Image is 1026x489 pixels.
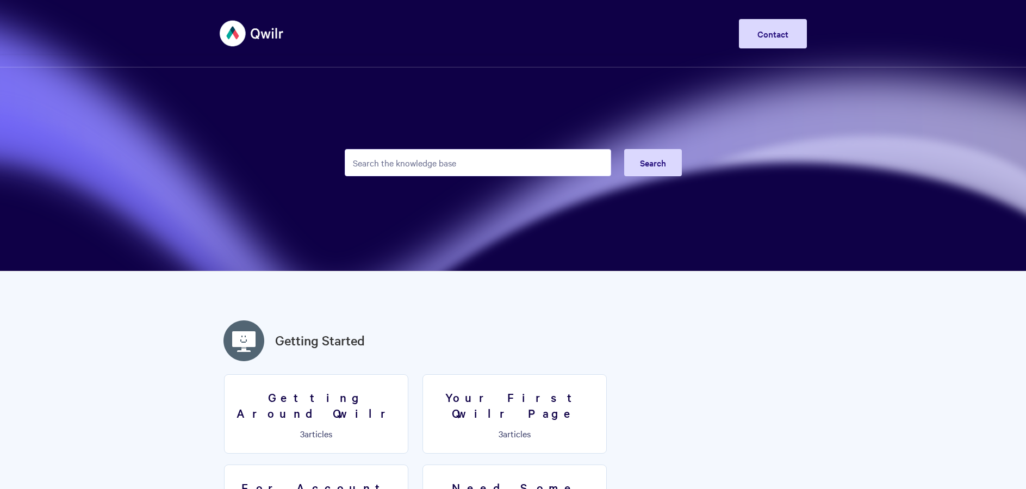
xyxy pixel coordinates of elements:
span: 3 [300,428,304,440]
img: Qwilr Help Center [220,13,284,54]
p: articles [231,429,401,438]
h3: Getting Around Qwilr [231,389,401,420]
a: Your First Qwilr Page 3articles [422,374,607,454]
span: Search [640,157,666,169]
a: Contact [739,19,807,48]
button: Search [624,149,682,176]
p: articles [430,429,600,438]
span: 3 [499,428,503,440]
h3: Your First Qwilr Page [430,389,600,420]
input: Search the knowledge base [345,149,611,176]
a: Getting Started [275,331,365,350]
a: Getting Around Qwilr 3articles [224,374,408,454]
